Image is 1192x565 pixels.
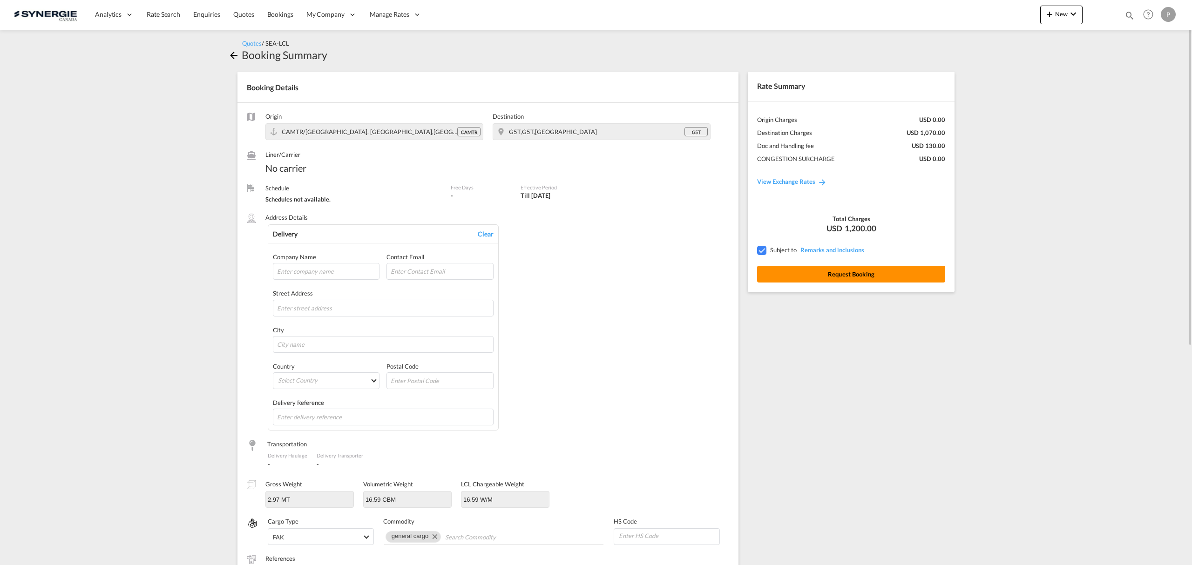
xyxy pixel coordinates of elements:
[907,128,945,137] div: USD 1,070.00
[265,195,441,203] div: Schedules not available.
[692,129,701,135] span: G5T
[265,112,483,121] label: Origin
[493,112,711,121] label: Destination
[1140,7,1156,22] span: Help
[273,253,379,261] div: Company Name
[461,480,524,488] label: LCL Chargeable Weight
[1068,8,1079,20] md-icon: icon-chevron-down
[273,326,494,334] div: City
[273,362,379,370] div: Country
[233,10,254,18] span: Quotes
[818,177,827,187] md-icon: icon-arrow-right
[265,554,729,563] label: References
[798,246,864,254] span: REMARKSINCLUSIONS
[1124,10,1135,24] div: icon-magnify
[370,10,409,19] span: Manage Rates
[242,47,327,62] div: Booking Summary
[193,10,220,18] span: Enquiries
[1161,7,1176,22] div: P
[273,372,379,389] md-select: Select Country
[386,253,493,261] div: Contact Email
[262,40,289,47] span: / SEA-LCL
[273,533,284,541] div: FAK
[265,150,441,159] label: Liner/Carrier
[273,229,298,239] div: Delivery
[363,480,413,488] label: Volumetric Weight
[770,246,797,254] span: Subject to
[228,50,239,61] md-icon: icon-arrow-left
[95,10,122,19] span: Analytics
[919,155,945,163] div: USD 0.00
[457,127,481,136] div: CAMTR
[1044,8,1055,20] md-icon: icon-plus 400-fg
[757,155,835,163] div: CONGESTION SURCHARGE
[427,531,440,541] button: Remove general cargo
[757,215,945,223] div: Total Charges
[392,531,431,541] div: general cargo. Press delete to remove this chip.
[845,223,876,234] span: 1,200.00
[1040,6,1083,24] button: icon-plus 400-fgNewicon-chevron-down
[1140,7,1161,23] div: Help
[268,528,374,545] md-select: Select Cargo type: FAK
[282,128,495,135] span: CAMTR/Montreal, QC,Asia Pacific
[748,168,836,195] a: View Exchange Rates
[451,184,511,191] label: Free Days
[273,398,494,407] div: Delivery Reference
[147,10,180,18] span: Rate Search
[265,161,441,175] span: No carrier
[267,440,307,448] label: Transportation
[912,141,945,150] div: USD 130.00
[521,191,550,200] div: Till 18 Aug 2026
[273,263,379,280] input: Enter company name
[386,372,493,389] input: Enter Postal Code
[392,532,429,539] span: general cargo
[306,10,345,19] span: My Company
[228,47,242,62] div: icon-arrow-left
[386,263,493,280] input: Enter Contact Email
[383,517,605,525] label: Commodity
[757,266,945,282] button: Request Booking
[757,128,812,137] div: Destination Charges
[242,40,262,47] span: Quotes
[268,517,374,525] label: Cargo Type
[273,336,494,353] input: City name
[317,460,386,468] div: -
[268,460,307,468] div: -
[445,529,530,544] input: Search Commodity
[478,229,494,239] div: Clear
[265,213,308,222] label: Address Details
[273,300,494,316] input: Enter street address
[265,184,441,192] label: Schedule
[14,4,77,25] img: 1f56c880d42311ef80fc7dca854c8e59.png
[509,128,597,135] span: G5T,G5T,Canada
[265,480,302,488] label: Gross Weight
[273,409,494,425] input: Enter delivery reference
[386,362,493,370] div: Postal Code
[521,184,604,191] label: Effective Period
[757,223,945,234] div: USD
[1124,10,1135,20] md-icon: icon-magnify
[317,452,363,458] label: Delivery Transporter
[1044,10,1079,18] span: New
[384,528,604,544] md-chips-wrap: Chips container. Use arrow keys to select chips.
[919,115,945,124] div: USD 0.00
[618,529,719,543] input: Enter HS Code
[451,191,453,200] div: -
[267,10,293,18] span: Bookings
[757,141,814,150] div: Doc and Handling fee
[614,517,720,525] label: HS Code
[247,151,256,160] md-icon: /assets/icons/custom/liner-aaa8ad.svg
[757,115,797,124] div: Origin Charges
[748,72,955,101] div: Rate Summary
[247,83,298,92] span: Booking Details
[273,289,494,297] div: Street Address
[268,452,307,458] label: Delivery Haulage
